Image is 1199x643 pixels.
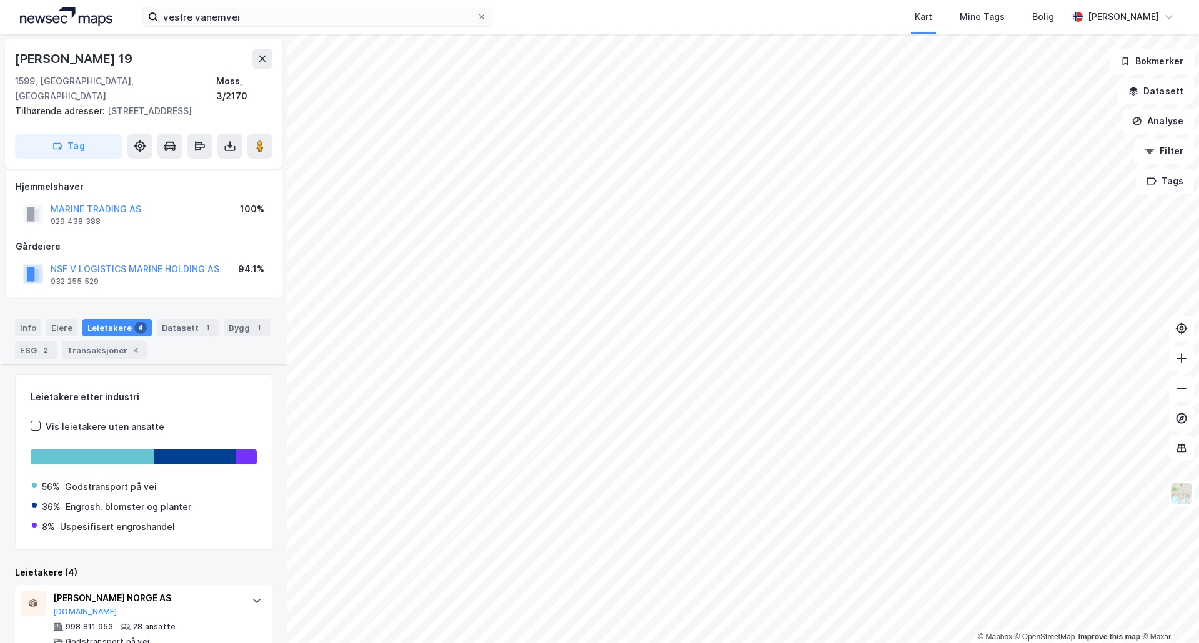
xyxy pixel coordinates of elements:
[15,49,135,69] div: [PERSON_NAME] 19
[66,622,113,632] div: 998 811 953
[15,341,57,359] div: ESG
[201,321,214,334] div: 1
[1134,139,1194,164] button: Filter
[1015,632,1075,641] a: OpenStreetMap
[20,7,112,26] img: logo.a4113a55bc3d86da70a041830d287a7e.svg
[1078,632,1140,641] a: Improve this map
[62,341,147,359] div: Transaksjoner
[82,319,152,336] div: Leietakere
[46,420,164,434] div: Vis leietakere uten ansatte
[960,9,1005,24] div: Mine Tags
[1137,583,1199,643] iframe: Chat Widget
[15,104,262,119] div: [STREET_ADDRESS]
[16,179,272,194] div: Hjemmelshaver
[133,622,176,632] div: 28 ansatte
[158,7,477,26] input: Søk på adresse, matrikkel, gårdeiere, leietakere eller personer
[1088,9,1159,24] div: [PERSON_NAME]
[42,499,61,514] div: 36%
[1122,109,1194,134] button: Analyse
[157,319,219,336] div: Datasett
[1136,169,1194,194] button: Tags
[224,319,270,336] div: Bygg
[1118,79,1194,104] button: Datasett
[16,239,272,254] div: Gårdeiere
[978,632,1012,641] a: Mapbox
[15,74,216,104] div: 1599, [GEOGRAPHIC_DATA], [GEOGRAPHIC_DATA]
[15,106,107,116] span: Tilhørende adresser:
[1170,481,1193,505] img: Z
[53,607,117,617] button: [DOMAIN_NAME]
[60,519,175,534] div: Uspesifisert engroshandel
[15,565,272,580] div: Leietakere (4)
[15,134,122,159] button: Tag
[51,217,101,227] div: 929 438 388
[53,591,239,606] div: [PERSON_NAME] NORGE AS
[216,74,272,104] div: Moss, 3/2170
[51,277,99,287] div: 932 255 529
[252,321,265,334] div: 1
[31,390,257,405] div: Leietakere etter industri
[130,344,142,356] div: 4
[39,344,52,356] div: 2
[42,519,55,534] div: 8%
[65,479,157,494] div: Godstransport på vei
[238,262,264,277] div: 94.1%
[134,321,147,334] div: 4
[1110,49,1194,74] button: Bokmerker
[46,319,77,336] div: Eiere
[66,499,191,514] div: Engrosh. blomster og planter
[15,319,41,336] div: Info
[240,202,264,217] div: 100%
[42,479,60,494] div: 56%
[915,9,932,24] div: Kart
[1032,9,1054,24] div: Bolig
